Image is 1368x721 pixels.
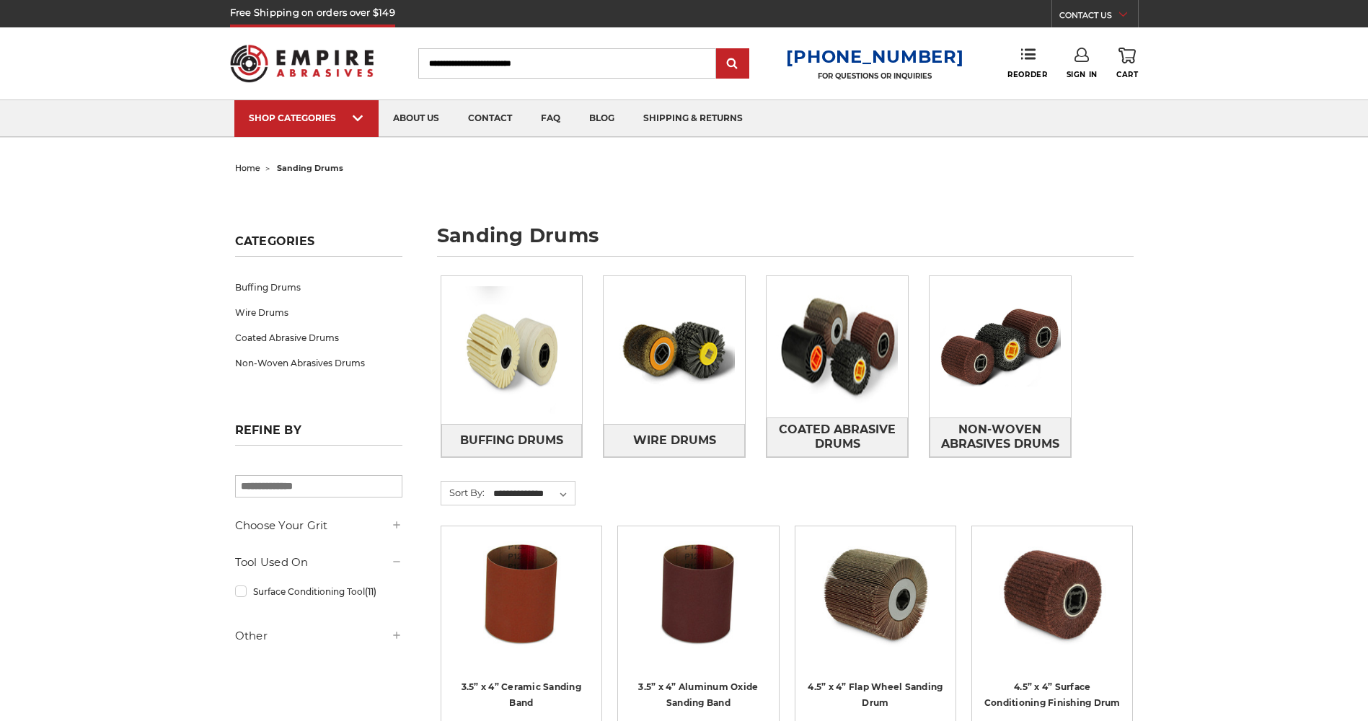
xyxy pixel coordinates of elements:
[982,536,1122,676] a: 4.5 Inch Surface Conditioning Finishing Drum
[235,234,402,257] h5: Categories
[451,536,591,676] a: 3.5x4 inch ceramic sanding band for expanding rubber drum
[786,46,963,67] a: [PHONE_NUMBER]
[235,579,402,604] a: Surface Conditioning Tool(11)
[235,325,402,350] a: Coated Abrasive Drums
[379,100,454,137] a: about us
[984,681,1121,709] a: 4.5” x 4” Surface Conditioning Finishing Drum
[464,536,579,652] img: 3.5x4 inch ceramic sanding band for expanding rubber drum
[930,297,1071,397] img: Non-Woven Abrasives Drums
[604,424,745,456] a: Wire Drums
[1067,70,1098,79] span: Sign In
[1059,7,1138,27] a: CONTACT US
[526,100,575,137] a: faq
[1116,48,1138,79] a: Cart
[930,417,1070,456] span: Non-Woven Abrasives Drums
[1007,70,1047,79] span: Reorder
[235,554,402,571] h5: Tool Used On
[235,423,402,446] h5: Refine by
[441,276,583,424] img: Buffing Drums
[235,517,402,534] h5: Choose Your Grit
[628,536,768,676] a: 3.5x4 inch sanding band for expanding rubber drum
[629,100,757,137] a: shipping & returns
[767,417,907,456] span: Coated Abrasive Drums
[437,226,1134,257] h1: sanding drums
[930,417,1071,457] a: Non-Woven Abrasives Drums
[235,350,402,376] a: Non-Woven Abrasives Drums
[1007,48,1047,79] a: Reorder
[365,586,376,597] span: (11)
[1116,70,1138,79] span: Cart
[767,417,908,457] a: Coated Abrasive Drums
[441,424,583,456] a: Buffing Drums
[249,112,364,123] div: SHOP CATEGORIES
[277,163,343,173] span: sanding drums
[575,100,629,137] a: blog
[818,536,933,652] img: 4.5 inch x 4 inch flap wheel sanding drum
[460,428,563,453] span: Buffing Drums
[640,536,756,652] img: 3.5x4 inch sanding band for expanding rubber drum
[718,50,747,79] input: Submit
[806,536,945,676] a: 4.5 inch x 4 inch flap wheel sanding drum
[462,681,581,709] a: 3.5” x 4” Ceramic Sanding Band
[441,482,485,503] label: Sort By:
[633,428,716,453] span: Wire Drums
[994,536,1110,652] img: 4.5 Inch Surface Conditioning Finishing Drum
[230,35,374,92] img: Empire Abrasives
[491,483,575,505] select: Sort By:
[235,627,402,645] h5: Other
[808,681,943,709] a: 4.5” x 4” Flap Wheel Sanding Drum
[235,275,402,300] a: Buffing Drums
[604,276,745,424] img: Wire Drums
[454,100,526,137] a: contact
[786,71,963,81] p: FOR QUESTIONS OR INQUIRIES
[235,163,260,173] a: home
[638,681,758,709] a: 3.5” x 4” Aluminum Oxide Sanding Band
[767,276,908,417] img: Coated Abrasive Drums
[235,300,402,325] a: Wire Drums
